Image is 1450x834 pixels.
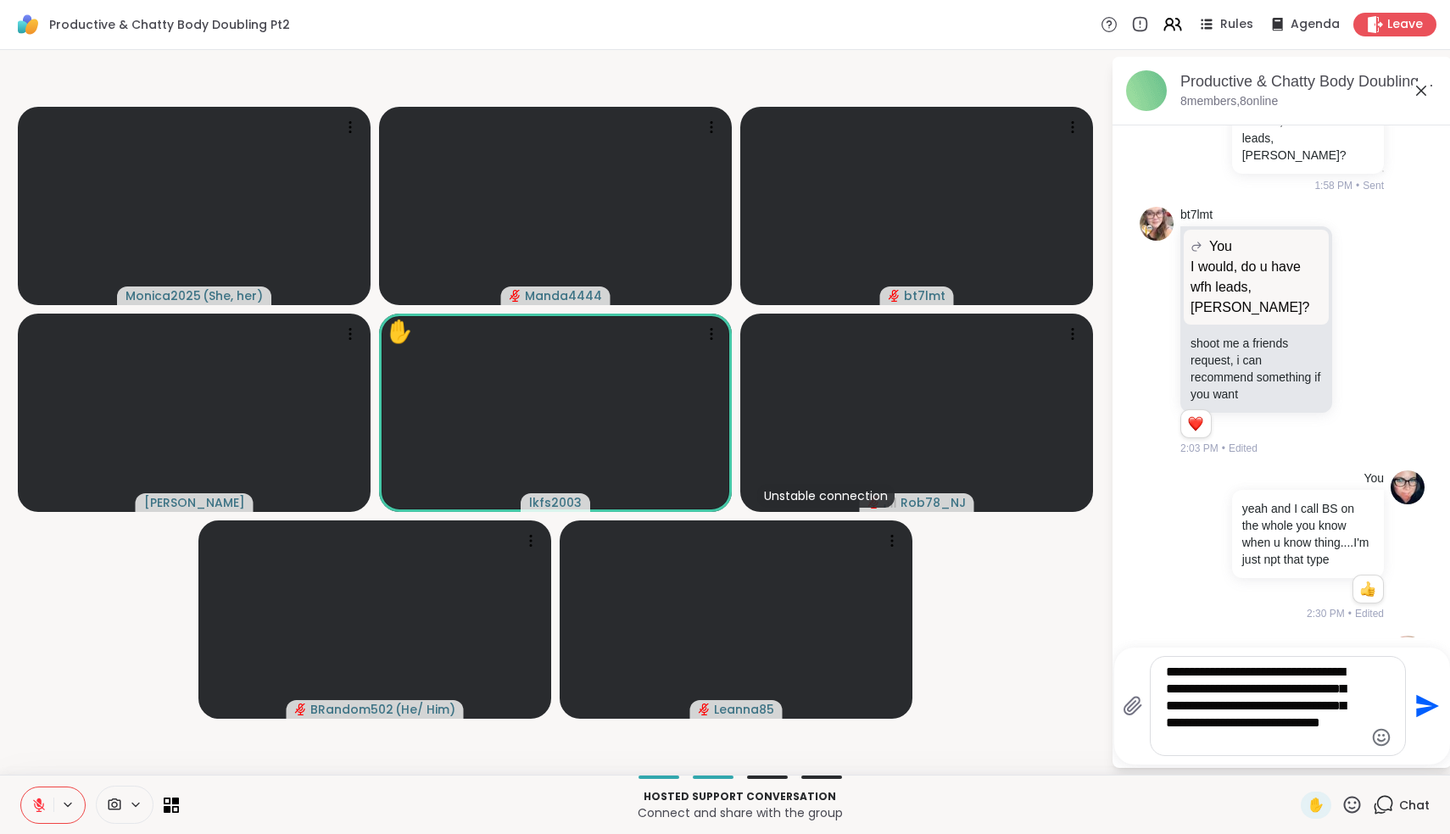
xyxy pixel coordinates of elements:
span: • [1348,606,1352,621]
span: Edited [1229,441,1258,456]
span: • [1356,178,1359,193]
span: 2:30 PM [1307,606,1345,621]
a: bt7lmt [1180,207,1213,224]
span: ( He/ Him ) [395,701,455,718]
img: https://sharewell-space-live.sfo3.digitaloceanspaces.com/user-generated/9d626cd0-0697-47e5-a38d-3... [1391,636,1425,670]
img: https://sharewell-space-live.sfo3.digitaloceanspaces.com/user-generated/88ba1641-f8b8-46aa-8805-2... [1140,207,1174,241]
p: 8 members, 8 online [1180,93,1278,110]
span: Chat [1399,797,1430,814]
button: Send [1406,687,1444,726]
p: Hosted support conversation [189,789,1291,804]
p: I would, do u have wfh leads, [PERSON_NAME]? [1242,113,1374,164]
span: audio-muted [510,290,521,302]
span: Rules [1220,16,1253,33]
span: [PERSON_NAME] [144,494,245,511]
h4: You [1364,470,1384,487]
button: Reactions: love [1186,417,1204,431]
span: lkfs2003 [529,494,582,511]
span: Leanna85 [714,701,774,718]
span: audio-muted [889,290,901,302]
img: https://sharewell-space-live.sfo3.digitaloceanspaces.com/user-generated/9d626cd0-0697-47e5-a38d-3... [1391,470,1425,504]
span: Productive & Chatty Body Doubling Pt2 [49,16,290,33]
span: Sent [1363,178,1384,193]
p: I would, do u have wfh leads, [PERSON_NAME]? [1191,257,1322,318]
div: Reaction list [1353,575,1383,603]
div: Productive & Chatty Body Doubling Pt2, [DATE] [1180,71,1438,92]
span: Edited [1355,606,1384,621]
span: audio-muted [699,703,711,715]
button: Reactions: like [1358,582,1376,596]
div: ✋ [386,315,413,348]
p: shoot me a friends request, i can recommend something if you want [1191,335,1322,403]
span: • [1222,441,1225,456]
span: ( She, her ) [203,287,263,304]
img: ShareWell Logomark [14,10,42,39]
div: Unstable connection [757,484,895,508]
span: Manda4444 [525,287,602,304]
span: bt7lmt [904,287,945,304]
span: 2:03 PM [1180,441,1219,456]
span: You [1209,236,1232,257]
span: BRandom502 [310,701,393,718]
textarea: Type your message [1166,664,1364,748]
span: audio-muted [295,703,307,715]
span: Rob78_NJ [901,494,966,511]
span: 1:58 PM [1314,178,1352,193]
img: Productive & Chatty Body Doubling Pt2, Oct 13 [1126,70,1167,111]
span: Leave [1387,16,1423,33]
span: Monica2025 [125,287,201,304]
div: Reaction list [1181,410,1211,437]
button: Emoji picker [1371,727,1391,748]
p: yeah and I call BS on the whole you know when u know thing....I'm just npt that type [1242,500,1374,568]
h4: You [1364,636,1384,653]
span: ✋ [1308,795,1325,815]
span: Agenda [1291,16,1340,33]
p: Connect and share with the group [189,804,1291,821]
